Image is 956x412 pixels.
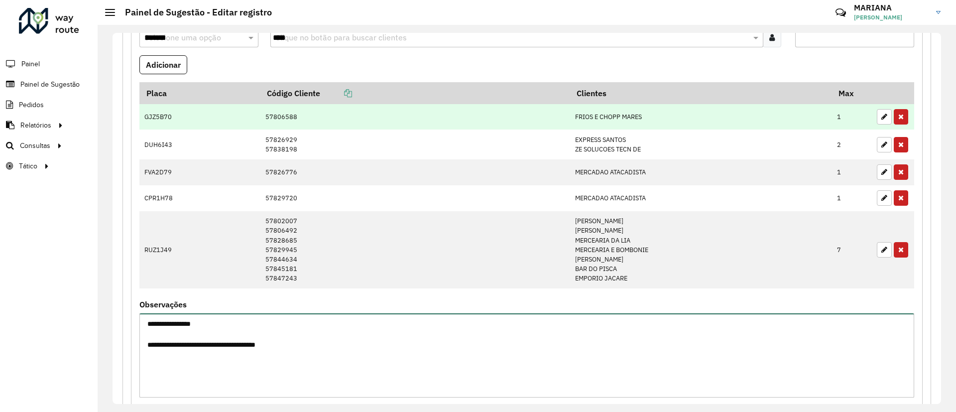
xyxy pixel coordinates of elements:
span: Painel de Sugestão [20,79,80,90]
td: 7 [832,211,872,288]
span: Painel [21,59,40,69]
td: DUH6I43 [139,130,260,159]
td: 1 [832,185,872,211]
h3: MARIANA [854,3,929,12]
td: 1 [832,159,872,185]
h2: Painel de Sugestão - Editar registro [115,7,272,18]
td: 57829720 [260,185,570,211]
td: 1 [832,104,872,130]
span: Tático [19,161,37,171]
td: 57826776 [260,159,570,185]
td: RUZ1J49 [139,211,260,288]
td: 57826929 57838198 [260,130,570,159]
span: [PERSON_NAME] [854,13,929,22]
label: Observações [139,298,187,310]
td: GJZ5B70 [139,104,260,130]
td: CPR1H78 [139,185,260,211]
th: Código Cliente [260,82,570,104]
span: Pedidos [19,100,44,110]
td: MERCADAO ATACADISTA [570,159,832,185]
td: 2 [832,130,872,159]
a: Contato Rápido [830,2,851,23]
div: Mapas Sugeridos: Placa-Cliente [131,10,923,411]
th: Placa [139,82,260,104]
span: Relatórios [20,120,51,131]
td: 57806588 [260,104,570,130]
td: [PERSON_NAME] [PERSON_NAME] MERCEARIA DA LIA MERCEARIA E BOMBONIE [PERSON_NAME] BAR DO PISCA EMPO... [570,211,832,288]
button: Adicionar [139,55,187,74]
td: MERCADAO ATACADISTA [570,185,832,211]
td: 57802007 57806492 57828685 57829945 57844634 57845181 57847243 [260,211,570,288]
th: Max [832,82,872,104]
span: Consultas [20,140,50,151]
td: EXPRESS SANTOS ZE SOLUCOES TECN DE [570,130,832,159]
th: Clientes [570,82,832,104]
a: Copiar [320,88,352,98]
td: FRIOS E CHOPP MARES [570,104,832,130]
td: FVA2D79 [139,159,260,185]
